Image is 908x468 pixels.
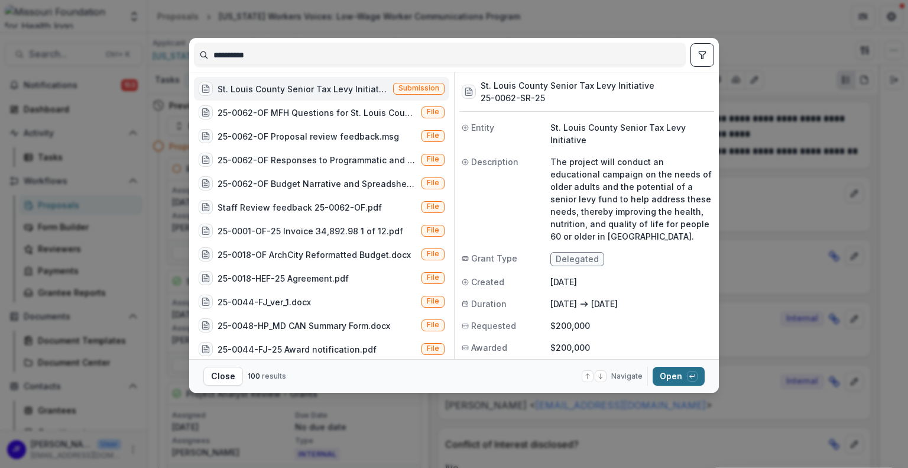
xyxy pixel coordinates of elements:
p: $200,000 [550,319,712,332]
span: File [427,179,439,187]
span: File [427,226,439,234]
div: 25-0018-HEF-25 Agreement.pdf [218,272,349,285]
p: $200,000 [550,341,712,354]
p: [DATE] [591,298,618,310]
span: Awarded [471,341,507,354]
span: Grant Type [471,252,517,264]
p: St. Louis County Senior Tax Levy Initiative [550,121,712,146]
span: File [427,297,439,305]
span: Submission [398,84,439,92]
span: results [262,372,286,380]
button: Close [203,367,243,386]
span: Description [471,156,518,168]
h3: St. Louis County Senior Tax Levy Initiative [481,79,654,92]
div: 25-0048-HP_MD CAN Summary Form.docx [218,319,390,332]
span: 100 [248,372,260,380]
p: The project will conduct an educational campaign on the needs of older adults and the potential o... [550,156,712,243]
span: Duration [471,298,507,310]
button: Open [653,367,705,386]
div: 25-0018-OF ArchCity Reformatted Budget.docx [218,248,411,261]
span: File [427,273,439,282]
div: St. Louis County Senior Tax Levy Initiative (The project will conduct an educational campaign on ... [218,83,388,95]
div: 25-0062-OF Proposal review feedback.msg [218,130,399,143]
span: File [427,321,439,329]
div: 25-0044-FJ_ver_1.docx [218,296,311,308]
div: 25-0062-OF MFH Questions for St. Louis County Seniors Count Campaign.msg [218,106,417,119]
button: toggle filters [690,43,714,67]
span: Requested [471,319,516,332]
h3: 25-0062-SR-25 [481,92,654,104]
div: 25-0062-OF Budget Narrative and Spreadsheet.docx [218,177,417,190]
span: Entity [471,121,494,134]
div: 25-0062-OF Responses to Programmatic and Budget Questions.msg [218,154,417,166]
span: File [427,155,439,163]
span: Created [471,276,504,288]
span: File [427,108,439,116]
p: [DATE] [550,276,712,288]
span: Delegated [556,254,599,264]
div: Staff Review feedback 25-0062-OF.pdf [218,201,382,214]
span: File [427,250,439,258]
div: 25-0044-FJ-25 Award notification.pdf [218,343,377,356]
span: File [427,131,439,140]
span: Navigate [611,371,643,382]
span: File [427,202,439,211]
span: File [427,344,439,353]
p: [DATE] [550,298,577,310]
div: 25-0001-OF-25 Invoice 34,892.98 1 of 12.pdf [218,225,403,237]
